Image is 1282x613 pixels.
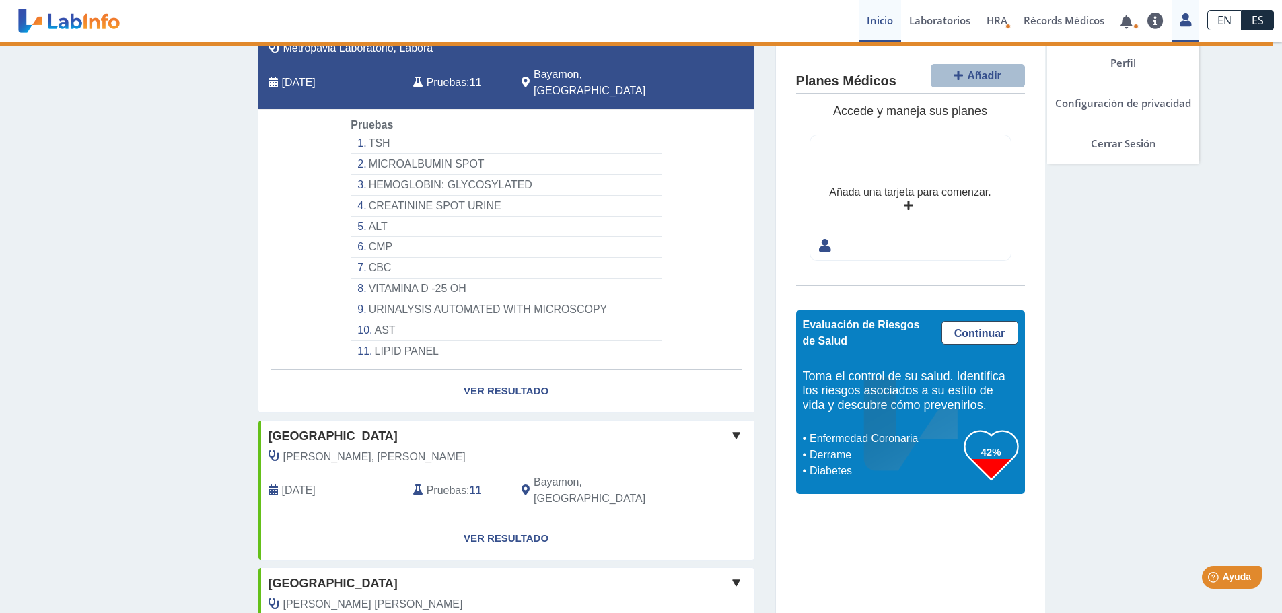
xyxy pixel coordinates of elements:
[403,67,511,99] div: :
[427,482,466,499] span: Pruebas
[1242,10,1274,30] a: ES
[1207,10,1242,30] a: EN
[282,482,316,499] span: 2022-10-28
[351,217,661,238] li: ALT
[833,104,987,118] span: Accede y maneja sus planes
[829,184,991,201] div: Añada una tarjeta para comenzar.
[954,328,1005,339] span: Continuar
[470,484,482,496] b: 11
[351,119,393,131] span: Pruebas
[427,75,466,91] span: Pruebas
[258,370,754,412] a: Ver Resultado
[803,369,1018,413] h5: Toma el control de su salud. Identifica los riesgos asociados a su estilo de vida y descubre cómo...
[534,474,682,507] span: Bayamon, PR
[351,299,661,320] li: URINALYSIS AUTOMATED WITH MICROSCOPY
[351,196,661,217] li: CREATININE SPOT URINE
[269,575,398,593] span: [GEOGRAPHIC_DATA]
[806,463,964,479] li: Diabetes
[351,258,661,279] li: CBC
[806,431,964,447] li: Enfermedad Coronaria
[1162,561,1267,598] iframe: Help widget launcher
[1047,42,1199,83] a: Perfil
[1047,123,1199,164] a: Cerrar Sesión
[351,154,661,175] li: MICROALBUMIN SPOT
[987,13,1007,27] span: HRA
[351,133,661,154] li: TSH
[931,64,1025,87] button: Añadir
[796,73,896,89] h4: Planes Médicos
[283,596,463,612] span: Valentin Malave, Edwin
[351,175,661,196] li: HEMOGLOBIN: GLYCOSYLATED
[534,67,682,99] span: Bayamon, PR
[351,237,661,258] li: CMP
[269,427,398,445] span: [GEOGRAPHIC_DATA]
[351,279,661,299] li: VITAMINA D -25 OH
[1047,83,1199,123] a: Configuración de privacidad
[283,449,466,465] span: Aguirre Guzman, David
[964,443,1018,460] h3: 42%
[351,320,661,341] li: AST
[351,341,661,361] li: LIPID PANEL
[258,517,754,560] a: Ver Resultado
[470,77,482,88] b: 11
[806,447,964,463] li: Derrame
[803,319,920,347] span: Evaluación de Riesgos de Salud
[282,75,316,91] span: 2025-10-08
[283,40,433,57] span: Metropavia Laboratorio, Labora
[941,321,1018,345] a: Continuar
[967,70,1001,81] span: Añadir
[403,474,511,507] div: :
